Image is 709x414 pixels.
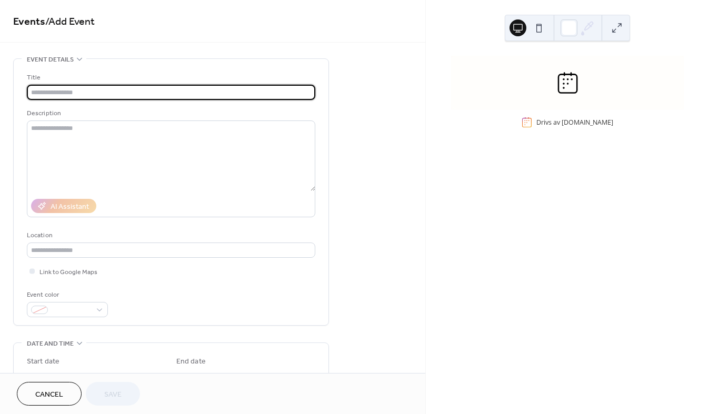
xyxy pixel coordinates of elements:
div: Title [27,72,313,83]
div: Description [27,108,313,119]
div: End date [176,356,206,367]
div: Location [27,230,313,241]
span: / Add Event [45,12,95,32]
span: Time [253,370,267,381]
div: Start date [27,356,59,367]
span: Date [176,370,191,381]
span: Link to Google Maps [39,267,97,278]
a: [DOMAIN_NAME] [562,118,613,127]
span: Cancel [35,389,63,400]
div: Event color [27,289,106,300]
a: Events [13,12,45,32]
span: Event details [27,54,74,65]
span: Date [27,370,41,381]
span: Time [103,370,118,381]
button: Cancel [17,382,82,406]
div: Drivs av [536,118,613,127]
span: Date and time [27,338,74,349]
